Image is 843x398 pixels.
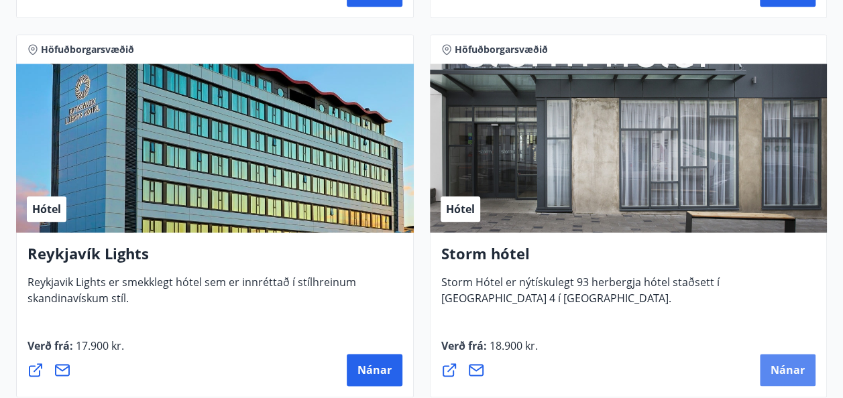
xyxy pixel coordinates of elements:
[32,202,61,216] span: Hótel
[27,338,124,364] span: Verð frá :
[41,43,134,56] span: Höfuðborgarsvæðið
[27,243,402,274] h4: Reykjavík Lights
[27,275,356,316] span: Reykjavik Lights er smekklegt hótel sem er innréttað í stílhreinum skandinavískum stíl.
[441,338,538,364] span: Verð frá :
[347,354,402,386] button: Nánar
[357,362,392,377] span: Nánar
[73,338,124,353] span: 17.900 kr.
[771,362,805,377] span: Nánar
[455,43,548,56] span: Höfuðborgarsvæðið
[441,243,816,274] h4: Storm hótel
[487,338,538,353] span: 18.900 kr.
[760,354,816,386] button: Nánar
[446,202,475,216] span: Hótel
[441,275,720,316] span: Storm Hótel er nýtískulegt 93 herbergja hótel staðsett í [GEOGRAPHIC_DATA] 4 í [GEOGRAPHIC_DATA].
